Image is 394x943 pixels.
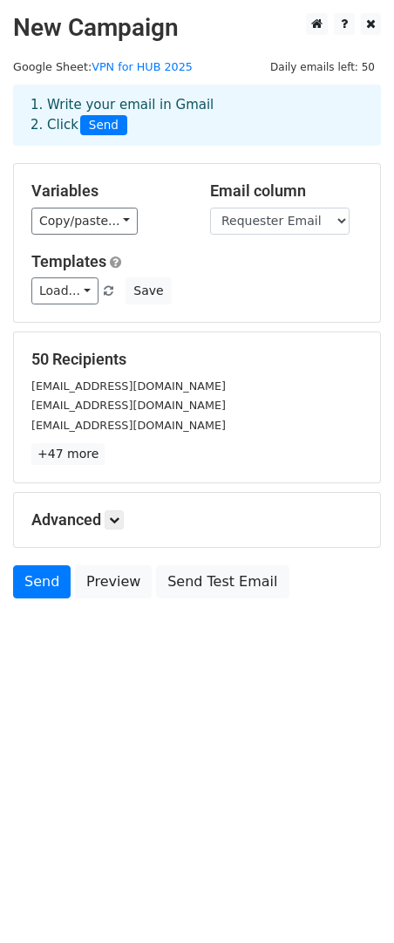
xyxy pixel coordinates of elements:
span: Send [80,115,127,136]
div: 1. Write your email in Gmail 2. Click [17,95,377,135]
a: Daily emails left: 50 [264,60,381,73]
small: [EMAIL_ADDRESS][DOMAIN_NAME] [31,379,226,393]
h5: Email column [210,181,363,201]
h5: Variables [31,181,184,201]
button: Save [126,277,171,304]
iframe: Chat Widget [307,859,394,943]
small: [EMAIL_ADDRESS][DOMAIN_NAME] [31,419,226,432]
span: Daily emails left: 50 [264,58,381,77]
a: VPN for HUB 2025 [92,60,193,73]
a: Preview [75,565,152,598]
a: Load... [31,277,98,304]
small: [EMAIL_ADDRESS][DOMAIN_NAME] [31,399,226,412]
small: Google Sheet: [13,60,193,73]
a: Send [13,565,71,598]
h5: Advanced [31,510,363,530]
h5: 50 Recipients [31,350,363,369]
h2: New Campaign [13,13,381,43]
a: Send Test Email [156,565,289,598]
a: Copy/paste... [31,208,138,235]
a: +47 more [31,443,105,465]
a: Templates [31,252,106,270]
